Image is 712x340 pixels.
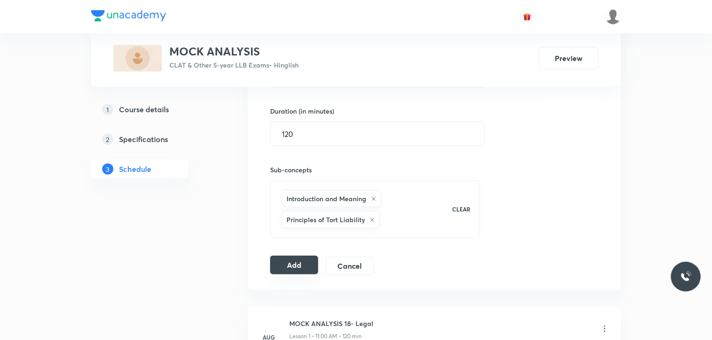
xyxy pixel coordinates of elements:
[605,9,621,25] img: sejal
[91,130,218,149] a: 2Specifications
[270,256,318,274] button: Add
[539,47,599,69] button: Preview
[452,205,470,213] p: CLEAR
[102,104,113,115] p: 1
[680,271,691,282] img: ttu
[169,45,299,58] h3: MOCK ANALYSIS
[270,165,480,175] h6: Sub-concepts
[289,319,373,328] h6: MOCK ANALYSIS 18- Legal
[286,194,366,204] h6: Introduction and Meaning
[119,163,151,175] h5: Schedule
[271,122,484,146] input: 120
[102,134,113,145] p: 2
[91,10,166,24] a: Company Logo
[520,9,535,24] button: avatar
[270,106,334,116] h6: Duration (in minutes)
[326,257,374,275] button: Cancel
[523,13,531,21] img: avatar
[113,45,162,72] img: 5925EFA7-FBC8-4822-AF07-093FC23E4AE6_plus.png
[102,163,113,175] p: 3
[286,215,365,224] h6: Principles of Tort Liability
[91,100,218,119] a: 1Course details
[169,60,299,70] p: CLAT & Other 5-year LLB Exams • Hinglish
[119,134,168,145] h5: Specifications
[91,10,166,21] img: Company Logo
[119,104,169,115] h5: Course details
